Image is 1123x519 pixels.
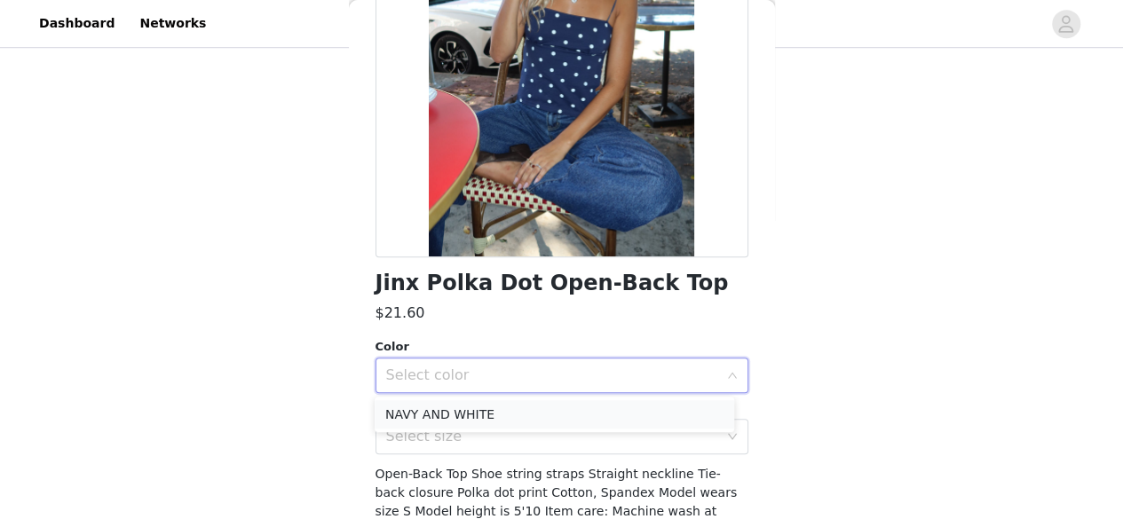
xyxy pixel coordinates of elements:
[727,431,738,444] i: icon: down
[386,366,718,384] div: Select color
[376,338,748,356] div: Color
[386,428,718,445] div: Select size
[129,4,217,43] a: Networks
[1057,10,1074,38] div: avatar
[376,271,729,295] h1: Jinx Polka Dot Open-Back Top
[28,4,125,43] a: Dashboard
[375,400,734,429] li: NAVY AND WHITE
[727,370,738,382] i: icon: down
[376,303,425,324] h3: $21.60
